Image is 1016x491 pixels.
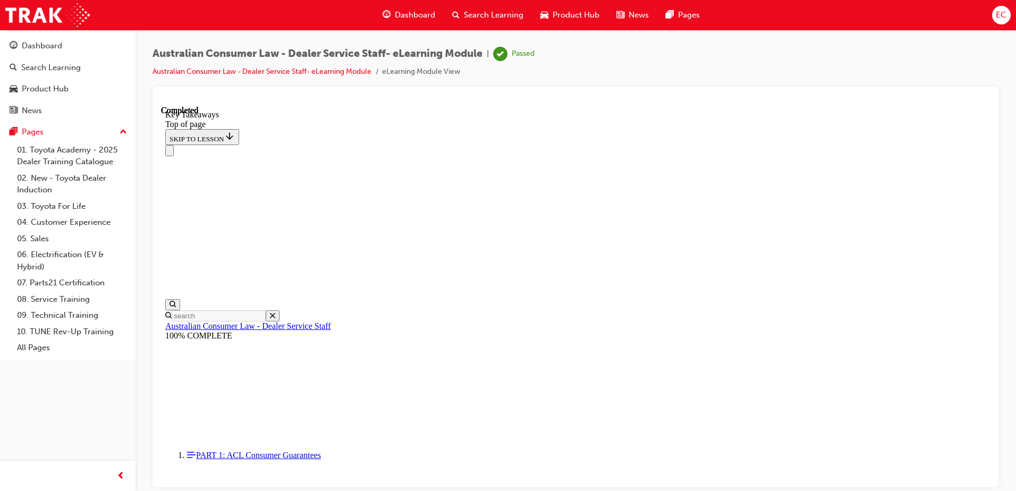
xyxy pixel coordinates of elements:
[10,106,18,116] span: news-icon
[532,4,608,26] a: car-iconProduct Hub
[5,3,90,27] img: Trak
[4,34,131,122] button: DashboardSearch LearningProduct HubNews
[13,214,131,231] a: 04. Customer Experience
[382,66,460,78] li: eLearning Module View
[395,9,435,21] span: Dashboard
[13,307,131,324] a: 09. Technical Training
[13,291,131,308] a: 08. Service Training
[666,9,674,22] span: pages-icon
[117,470,125,483] span: prev-icon
[540,9,548,22] span: car-icon
[608,4,657,26] a: news-iconNews
[444,4,532,26] a: search-iconSearch Learning
[10,84,18,94] span: car-icon
[4,216,170,225] a: Australian Consumer Law - Dealer Service Staff
[553,9,599,21] span: Product Hub
[13,340,131,356] a: All Pages
[383,9,391,22] span: guage-icon
[13,231,131,247] a: 05. Sales
[4,39,13,50] button: Close navigation menu
[13,275,131,291] a: 07. Parts21 Certification
[629,9,649,21] span: News
[4,101,131,121] a: News
[120,125,127,139] span: up-icon
[4,23,78,39] button: SKIP TO LESSON
[487,48,489,60] span: |
[13,142,131,170] a: 01. Toyota Academy - 2025 Dealer Training Catalogue
[105,205,118,216] button: Close search menu
[10,128,18,137] span: pages-icon
[616,9,624,22] span: news-icon
[4,14,825,23] div: Top of page
[13,198,131,215] a: 03. Toyota For Life
[374,4,444,26] a: guage-iconDashboard
[464,9,523,21] span: Search Learning
[10,41,18,51] span: guage-icon
[153,67,371,76] a: Australian Consumer Law - Dealer Service Staff- eLearning Module
[13,324,131,340] a: 10. TUNE Rev-Up Training
[4,58,131,78] a: Search Learning
[996,9,1006,21] span: EC
[153,48,482,60] span: Australian Consumer Law - Dealer Service Staff- eLearning Module
[452,9,460,22] span: search-icon
[4,79,131,99] a: Product Hub
[22,40,62,52] div: Dashboard
[493,47,507,61] span: learningRecordVerb_PASS-icon
[11,205,105,216] input: Search
[4,4,825,14] div: Key Takeaways
[22,83,69,95] div: Product Hub
[13,170,131,198] a: 02. New - Toyota Dealer Induction
[21,62,81,74] div: Search Learning
[13,247,131,275] a: 06. Electrification (EV & Hybrid)
[22,105,42,117] div: News
[657,4,708,26] a: pages-iconPages
[992,6,1011,24] button: EC
[4,36,131,56] a: Dashboard
[9,29,74,37] span: SKIP TO LESSON
[4,122,131,142] button: Pages
[4,225,825,235] div: 100% COMPLETE
[22,126,44,138] div: Pages
[678,9,700,21] span: Pages
[4,193,19,205] button: Open search menu
[512,49,535,59] div: Passed
[10,63,17,73] span: search-icon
